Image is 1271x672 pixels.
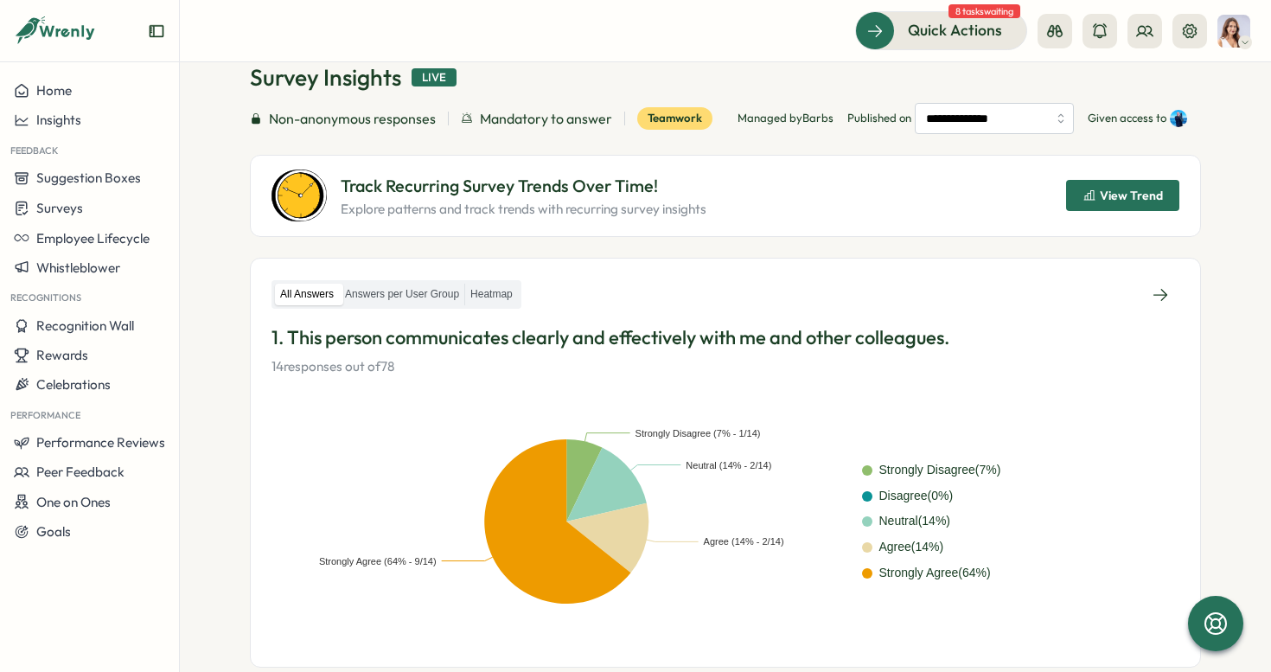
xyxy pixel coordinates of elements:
span: Employee Lifecycle [36,230,150,246]
div: Strongly Disagree ( 7 %) [879,461,1001,480]
text: Neutral (14% - 2/14) [686,460,771,470]
span: Barbs [802,111,833,125]
p: 14 responses out of 78 [271,357,1179,376]
div: Live [412,68,457,87]
button: Quick Actions [855,11,1027,49]
p: Explore patterns and track trends with recurring survey insights [341,200,706,219]
span: Performance Reviews [36,434,165,451]
span: Rewards [36,347,88,363]
p: Given access to [1088,111,1166,126]
span: Insights [36,112,81,128]
span: Recognition Wall [36,317,134,334]
img: Barbs [1217,15,1250,48]
p: Track Recurring Survey Trends Over Time! [341,173,706,200]
div: Disagree ( 0 %) [879,487,954,506]
span: One on Ones [36,494,111,510]
span: Home [36,82,72,99]
label: All Answers [275,284,339,305]
span: Published on [847,103,1074,134]
span: View Trend [1100,189,1163,202]
span: Peer Feedback [36,464,125,480]
p: Managed by [738,111,833,126]
span: Celebrations [36,376,111,393]
span: Whistleblower [36,259,120,276]
text: Strongly Agree (64% - 9/14) [319,556,437,566]
span: Mandatory to answer [480,108,612,130]
p: 1. This person communicates clearly and effectively with me and other colleagues. [271,324,1179,351]
span: Non-anonymous responses [269,108,436,130]
img: Henry Innis [1170,110,1187,127]
div: Agree ( 14 %) [879,538,944,557]
text: Strongly Disagree (7% - 1/14) [635,428,761,438]
span: 8 tasks waiting [948,4,1020,18]
span: Goals [36,523,71,540]
span: Quick Actions [908,19,1002,42]
span: Surveys [36,200,83,216]
span: Suggestion Boxes [36,170,141,186]
div: Teamwork [637,107,712,130]
h1: Survey Insights [250,62,401,93]
label: Answers per User Group [340,284,464,305]
label: Heatmap [465,284,518,305]
div: Neutral ( 14 %) [879,512,951,531]
button: View Trend [1066,180,1179,211]
div: Strongly Agree ( 64 %) [879,564,991,583]
button: Expand sidebar [148,22,165,40]
text: Agree (14% - 2/14) [704,537,784,547]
